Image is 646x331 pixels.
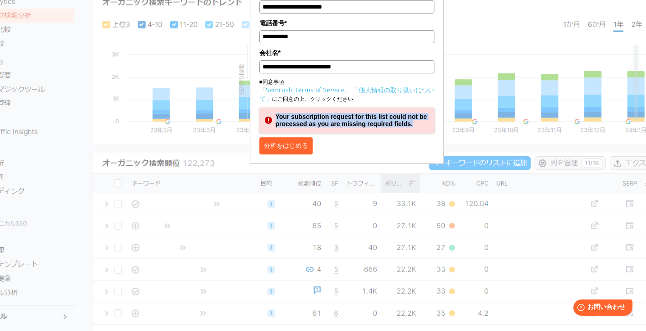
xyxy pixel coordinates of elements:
a: 「Semrush Terms of Service」 [259,86,351,94]
a: 「個人情報の取り扱いについて」 [259,86,434,103]
button: 分析をはじめる [259,137,313,154]
p: ■同意事項 にご同意の上、クリックください [259,78,434,103]
div: Your subscription request for this list could not be processed as you are missing required fields. [259,108,434,133]
iframe: Help widget launcher [566,296,636,321]
label: 電話番号* [259,18,434,28]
